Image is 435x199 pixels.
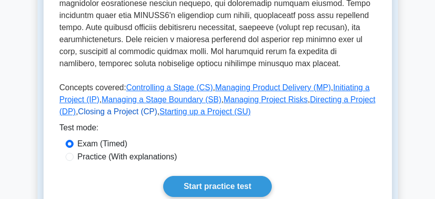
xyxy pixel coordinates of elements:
a: Initiating a Project (IP) [60,83,370,104]
a: Starting up a Project (SU) [160,107,251,116]
a: Closing a Project (CP) [78,107,157,116]
label: Exam (Timed) [78,138,128,150]
label: Practice (With explanations) [78,151,177,163]
a: Managing Project Risks [224,95,308,104]
div: Test mode: [60,122,376,138]
a: Managing Product Delivery (MP) [215,83,331,92]
a: Managing a Stage Boundary (SB) [102,95,221,104]
a: Start practice test [163,176,272,197]
p: Concepts covered: , , , , , , , [60,82,376,122]
a: Controlling a Stage (CS) [126,83,213,92]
